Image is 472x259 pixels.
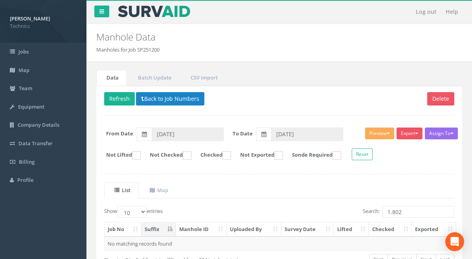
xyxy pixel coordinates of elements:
label: Not Lifted [98,151,141,160]
label: Search: [363,206,454,218]
label: Checked [193,151,231,160]
a: Map [140,182,176,198]
uib-tab-heading: Map [150,187,168,194]
input: To Date [271,128,343,141]
th: Checked: activate to sort column ascending [369,222,412,237]
button: Export [397,128,422,139]
span: Equipment [18,103,44,110]
label: Not Checked [142,151,191,160]
span: Data Transfer [18,140,53,147]
strong: [PERSON_NAME] [10,15,50,22]
span: Billing [19,158,35,165]
li: Manholes for Job SP251200 [96,46,160,54]
th: Exported: activate to sort column ascending [412,222,456,237]
a: [PERSON_NAME] Technics [10,13,77,30]
uib-tab-heading: List [114,187,130,194]
label: From Date [106,130,133,137]
button: Reset [352,148,373,160]
span: Profile [17,176,33,183]
label: Not Exported [232,151,283,160]
button: Delete [427,92,454,105]
span: Company Details [18,121,59,128]
th: Survey Date: activate to sort column ascending [281,222,334,237]
th: Uploaded By: activate to sort column ascending [227,222,281,237]
input: From Date [152,128,224,141]
input: Search: [382,206,454,218]
button: Preview [365,128,394,139]
a: Data [96,70,127,86]
span: Team [19,85,32,92]
button: Refresh [104,92,135,105]
label: To Date [233,130,253,137]
label: Sonde Required [284,151,341,160]
label: Show entries [104,206,163,218]
td: No matching records found [105,237,456,251]
a: CSV Import [180,70,226,86]
a: Batch Update [128,70,180,86]
th: Suffix: activate to sort column descending [141,222,176,237]
span: Map [18,67,29,74]
th: Job No: activate to sort column ascending [105,222,141,237]
th: Manhole ID: activate to sort column ascending [176,222,227,237]
button: Back to Job Numbers [136,92,204,105]
th: Lifted: activate to sort column ascending [334,222,369,237]
button: Assign To [425,128,458,139]
div: Open Intercom Messenger [445,232,464,251]
span: Technics [10,22,77,30]
select: Showentries [117,206,147,218]
a: List [104,182,139,198]
span: Jobs [18,48,29,55]
h2: Manhole Data [96,32,399,42]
